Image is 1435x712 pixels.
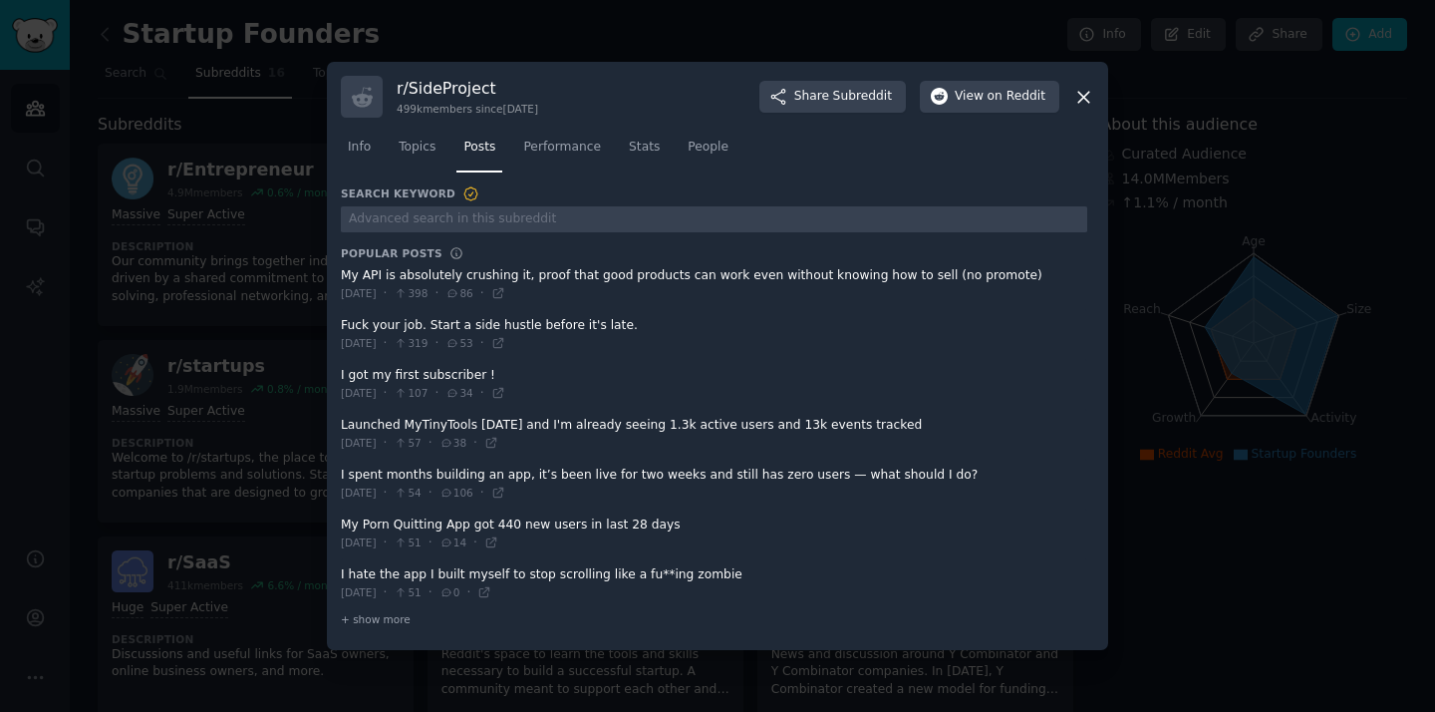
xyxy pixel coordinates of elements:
span: [DATE] [341,535,377,549]
span: 38 [439,436,466,450]
span: [DATE] [341,486,377,500]
span: · [466,584,470,602]
span: [DATE] [341,436,377,450]
span: · [480,285,484,303]
span: 107 [394,386,428,400]
span: · [429,534,432,552]
span: [DATE] [341,585,377,599]
span: · [473,435,477,453]
a: Performance [516,132,608,173]
span: [DATE] [341,336,377,350]
a: People [681,132,735,173]
h3: Search Keyword [341,185,480,203]
a: Stats [622,132,667,173]
span: Share [794,88,892,106]
span: 57 [394,436,421,450]
span: · [429,435,432,453]
span: · [384,335,388,353]
span: 0 [439,585,460,599]
span: · [384,485,388,503]
button: ShareSubreddit [759,81,906,113]
span: 106 [439,486,473,500]
span: · [473,534,477,552]
span: Subreddit [833,88,892,106]
span: 53 [445,336,472,350]
span: · [434,335,438,353]
span: Info [348,139,371,157]
span: · [434,285,438,303]
a: Topics [392,132,442,173]
span: 14 [439,535,466,549]
input: Advanced search in this subreddit [341,206,1087,233]
span: Stats [629,139,660,157]
span: [DATE] [341,386,377,400]
span: 51 [394,585,421,599]
div: 499k members since [DATE] [397,102,538,116]
span: · [434,385,438,403]
a: Info [341,132,378,173]
span: · [384,435,388,453]
span: 54 [394,486,421,500]
span: + show more [341,612,411,626]
span: · [384,385,388,403]
span: 398 [394,286,428,300]
span: 86 [445,286,472,300]
span: People [688,139,728,157]
span: 34 [445,386,472,400]
h3: r/ SideProject [397,78,538,99]
span: 51 [394,535,421,549]
button: Viewon Reddit [920,81,1059,113]
span: · [429,485,432,503]
span: View [955,88,1045,106]
h3: Popular Posts [341,246,442,260]
span: · [384,584,388,602]
span: 319 [394,336,428,350]
a: Posts [456,132,502,173]
span: · [480,335,484,353]
span: on Reddit [988,88,1045,106]
span: Posts [463,139,495,157]
span: · [480,485,484,503]
span: · [429,584,432,602]
span: Performance [523,139,601,157]
span: · [384,534,388,552]
span: · [480,385,484,403]
span: [DATE] [341,286,377,300]
span: · [384,285,388,303]
span: Topics [399,139,435,157]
